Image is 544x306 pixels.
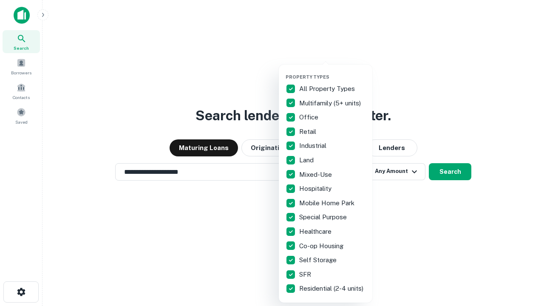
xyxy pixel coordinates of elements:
p: SFR [299,269,313,280]
iframe: Chat Widget [501,238,544,279]
span: Property Types [286,74,329,79]
p: Special Purpose [299,212,348,222]
p: Mixed-Use [299,170,334,180]
p: Industrial [299,141,328,151]
p: Mobile Home Park [299,198,356,208]
p: Self Storage [299,255,338,265]
p: Land [299,155,315,165]
p: All Property Types [299,84,357,94]
p: Office [299,112,320,122]
p: Hospitality [299,184,333,194]
p: Residential (2-4 units) [299,283,365,294]
p: Multifamily (5+ units) [299,98,363,108]
p: Healthcare [299,227,333,237]
p: Co-op Housing [299,241,345,251]
p: Retail [299,127,318,137]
